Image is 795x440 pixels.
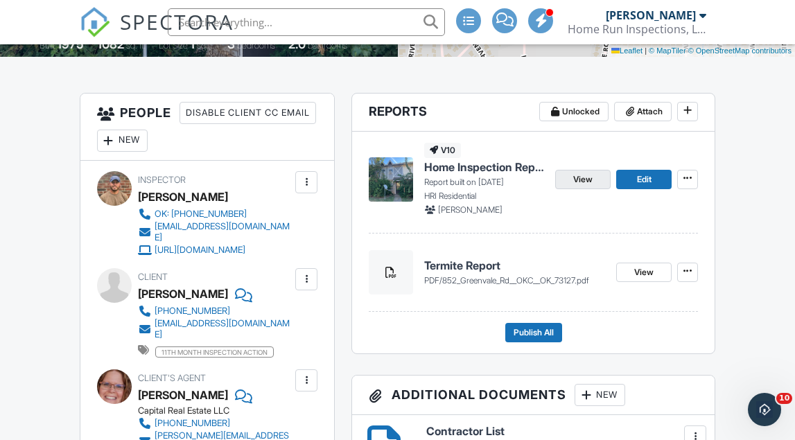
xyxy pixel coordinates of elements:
div: New [575,384,625,406]
span: Built [40,40,55,51]
span: SPECTORA [120,7,234,36]
span: Client [138,272,168,282]
span: 11th month inspection action [155,346,274,358]
a: © MapTiler [649,46,686,55]
div: [PHONE_NUMBER] [155,306,230,317]
span: | [645,46,647,55]
a: OK: [PHONE_NUMBER] [138,207,292,221]
div: [PERSON_NAME] [138,186,228,207]
a: Leaflet [611,46,643,55]
span: 10 [776,393,792,404]
a: [PHONE_NUMBER] [138,304,292,318]
div: 1975 [57,37,84,51]
a: SPECTORA [80,19,234,48]
a: [PERSON_NAME] [138,385,228,405]
div: [URL][DOMAIN_NAME] [155,245,245,256]
input: Search everything... [168,8,445,36]
h3: People [80,94,334,161]
div: [EMAIL_ADDRESS][DOMAIN_NAME] [155,318,292,340]
span: Client's Agent [138,373,206,383]
div: [PERSON_NAME] [138,283,228,304]
a: [EMAIL_ADDRESS][DOMAIN_NAME] [138,221,292,243]
a: © OpenStreetMap contributors [688,46,792,55]
div: Home Run Inspections, LLC [568,22,706,36]
div: [EMAIL_ADDRESS][DOMAIN_NAME] [155,221,292,243]
h6: Contractor List [426,425,698,438]
div: New [97,130,148,152]
img: The Best Home Inspection Software - Spectora [80,7,110,37]
span: bathrooms [308,40,347,51]
a: [EMAIL_ADDRESS][DOMAIN_NAME] [138,318,292,340]
div: Disable Client CC Email [180,102,316,124]
div: [PERSON_NAME] [606,8,696,22]
span: bedrooms [237,40,275,51]
div: Capital Real Estate LLC [138,405,303,416]
div: OK: [PHONE_NUMBER] [155,209,247,220]
iframe: Intercom live chat [748,393,781,426]
span: Inspector [138,175,186,185]
div: [PHONE_NUMBER] [155,418,230,429]
h3: Additional Documents [352,376,715,415]
a: [PHONE_NUMBER] [138,416,292,430]
div: 3 [227,37,235,51]
div: 2.0 [288,37,306,51]
a: [URL][DOMAIN_NAME] [138,243,292,257]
